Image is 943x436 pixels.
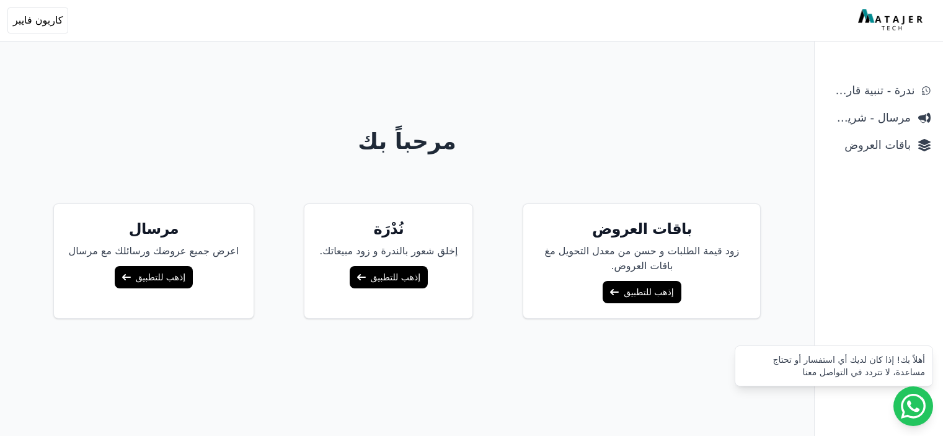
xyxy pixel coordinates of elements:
h1: مرحباً بك [11,129,804,154]
a: إذهب للتطبيق [350,266,428,288]
h5: باقات العروض [538,219,745,239]
span: باقات العروض [827,136,911,154]
a: إذهب للتطبيق [115,266,193,288]
button: كاربون فايبر [7,7,68,33]
img: MatajerTech Logo [858,9,926,32]
div: أهلاً بك! إذا كان لديك أي استفسار أو تحتاج مساعدة، لا تتردد في التواصل معنا [743,354,925,378]
span: ندرة - تنبية قارب علي النفاذ [827,82,914,99]
p: اعرض جميع عروضك ورسائلك مع مرسال [69,244,239,259]
h5: نُدْرَة [319,219,458,239]
span: مرسال - شريط دعاية [827,109,911,127]
h5: مرسال [69,219,239,239]
span: كاربون فايبر [13,13,63,28]
p: زود قيمة الطلبات و حسن من معدل التحويل مغ باقات العروض. [538,244,745,274]
a: إذهب للتطبيق [603,281,681,303]
p: إخلق شعور بالندرة و زود مبيعاتك. [319,244,458,259]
